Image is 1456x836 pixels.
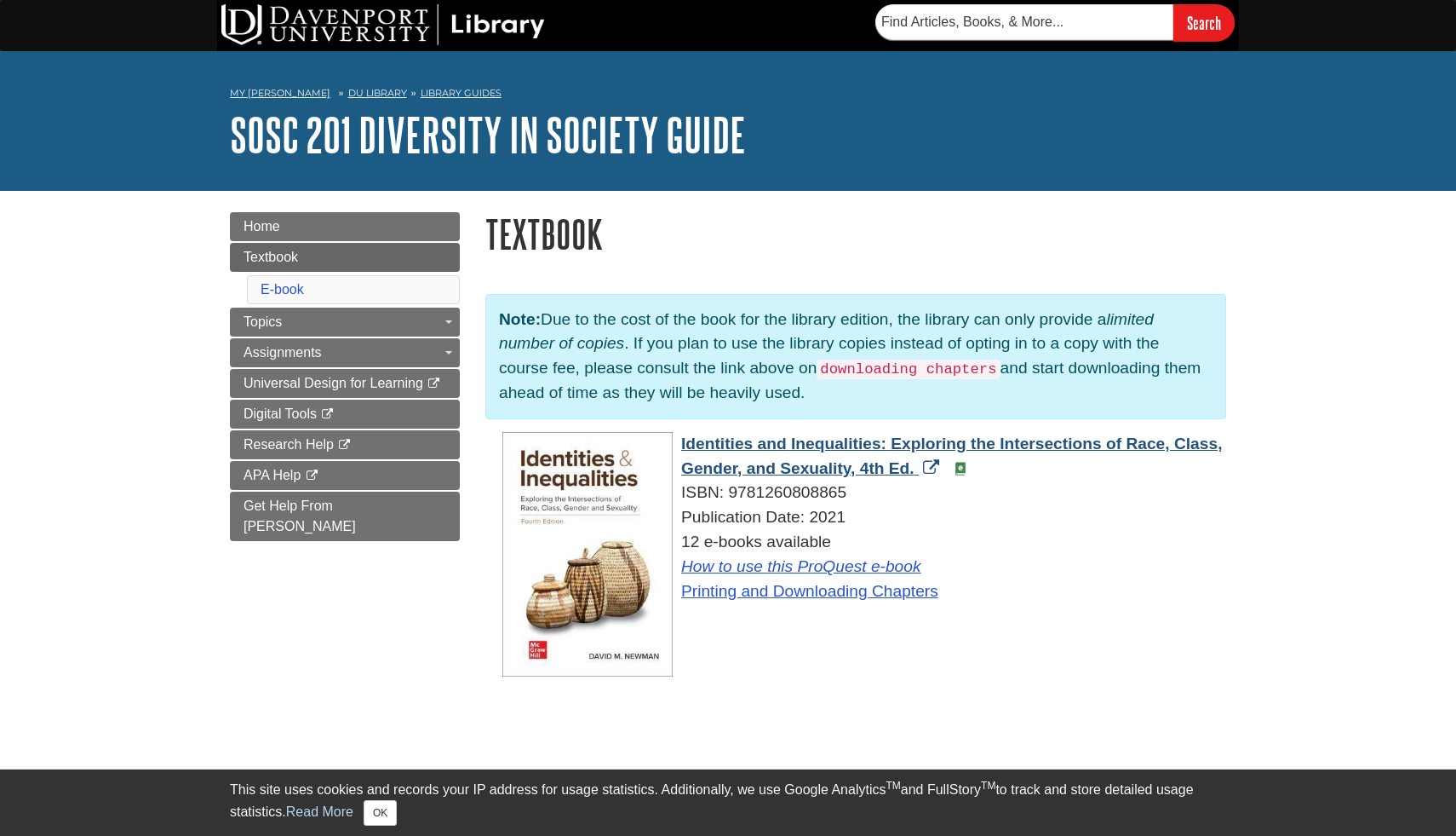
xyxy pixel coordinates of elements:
[320,409,335,420] i: This link opens in a new window
[681,582,938,600] a: Printing and Downloading Chapters
[244,219,280,234] span: Home
[230,243,460,272] a: Textbook
[286,804,353,819] a: Read More
[244,499,356,533] span: Get Help From [PERSON_NAME]
[230,461,460,490] a: APA Help
[502,481,1226,505] div: ISBN: 9781260808865
[817,360,1000,379] code: downloading chapters
[499,310,1154,353] em: limited number of copies
[230,400,460,429] a: Digital Tools
[875,4,1173,40] input: Find Articles, Books, & More...
[244,314,282,329] span: Topics
[244,376,423,390] span: Universal Design for Learning
[427,378,441,389] i: This link opens in a new window
[230,108,746,161] a: SOSC 201 Diversity in Society Guide
[305,470,319,481] i: This link opens in a new window
[421,87,502,99] a: Library Guides
[681,435,1222,477] a: Link opens in new window
[230,212,460,241] a: Home
[230,212,460,541] div: Guide Page Menu
[244,406,317,421] span: Digital Tools
[485,294,1226,419] p: Due to the cost of the book for the library edition, the library can only provide a . If you plan...
[954,462,967,476] img: e-Book
[230,86,330,101] a: My [PERSON_NAME]
[230,369,460,398] a: Universal Design for Learning
[485,212,1226,256] h1: Textbook
[221,4,545,45] img: DU Library
[244,345,322,360] span: Assignments
[230,430,460,459] a: Research Help
[499,310,541,328] strong: Note:
[230,780,1226,826] div: This site uses cookies and records your IP address for usage statistics. Additionally, we use Goo...
[886,780,900,792] sup: TM
[348,87,407,99] a: DU Library
[681,557,921,575] a: How to use this ProQuest e-book
[502,432,673,677] img: Cover Art
[230,82,1226,109] nav: breadcrumb
[230,338,460,367] a: Assignments
[502,505,1226,530] div: Publication Date: 2021
[244,468,301,482] span: APA Help
[244,250,298,264] span: Textbook
[502,530,1226,603] div: 12 e-books available
[230,308,460,337] a: Topics
[337,440,352,451] i: This link opens in a new window
[364,800,397,826] button: Close
[244,437,334,452] span: Research Help
[981,780,995,792] sup: TM
[261,282,304,297] a: E-book
[230,492,460,541] a: Get Help From [PERSON_NAME]
[875,4,1235,41] form: Searches DU Library's articles, books, and more
[1173,4,1235,41] input: Search
[681,435,1222,477] span: Identities and Inequalities: Exploring the Intersections of Race, Class, Gender, and Sexuality, 4...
